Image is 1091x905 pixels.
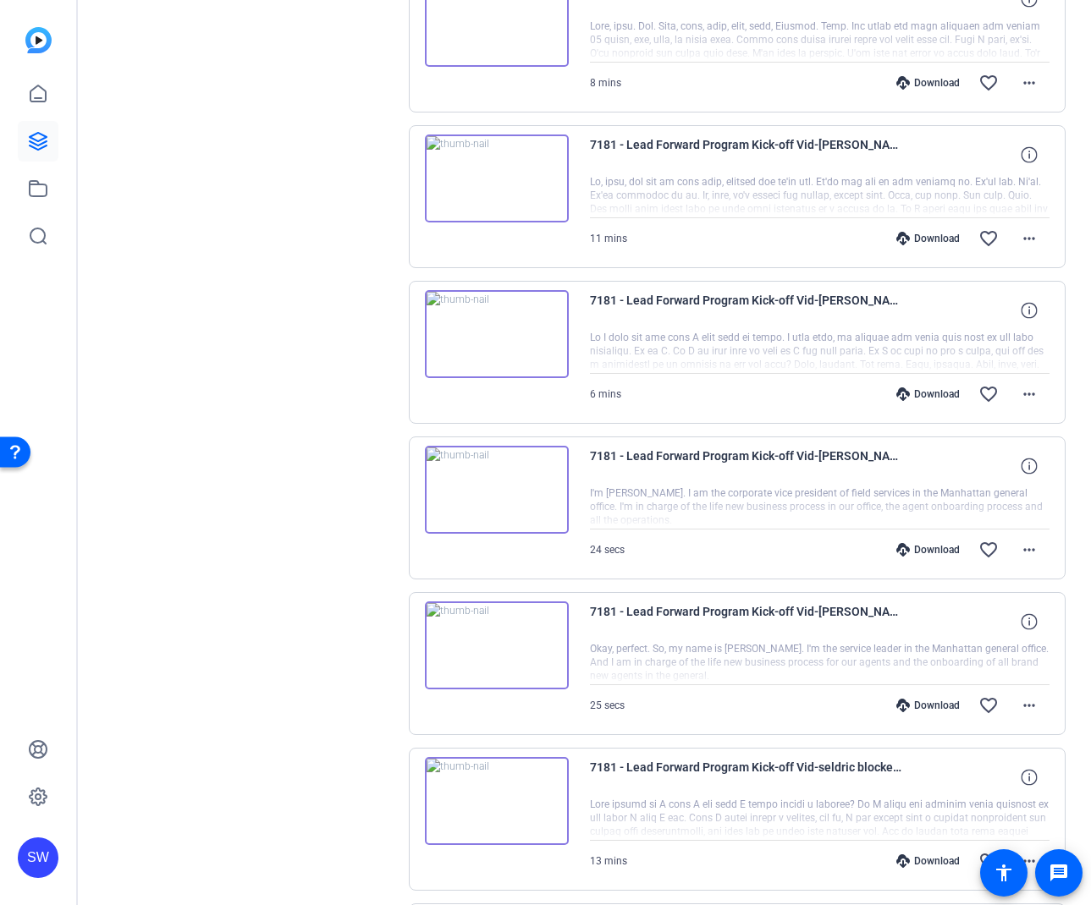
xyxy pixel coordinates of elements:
span: 6 mins [590,388,621,400]
span: 7181 - Lead Forward Program Kick-off Vid-[PERSON_NAME]-2025-09-25-14-07-52-820-0 [590,446,903,486]
div: Download [888,387,968,401]
mat-icon: more_horiz [1019,384,1039,404]
span: 8 mins [590,77,621,89]
mat-icon: favorite_border [978,73,999,93]
span: 24 secs [590,544,625,556]
mat-icon: favorite_border [978,540,999,560]
mat-icon: favorite_border [978,695,999,716]
mat-icon: accessibility [994,863,1014,883]
div: Download [888,232,968,245]
img: thumb-nail [425,446,569,534]
div: Download [888,854,968,868]
span: 13 mins [590,855,627,867]
img: thumb-nail [425,290,569,378]
img: thumb-nail [425,757,569,845]
mat-icon: message [1049,863,1069,883]
mat-icon: more_horiz [1019,228,1039,249]
div: Download [888,543,968,557]
div: Download [888,76,968,90]
mat-icon: more_horiz [1019,695,1039,716]
span: 7181 - Lead Forward Program Kick-off Vid-[PERSON_NAME]-2025-09-25-14-14-19-032-0 [590,134,903,175]
div: SW [18,837,58,878]
span: 11 mins [590,233,627,244]
mat-icon: more_horiz [1019,540,1039,560]
mat-icon: more_horiz [1019,73,1039,93]
div: Download [888,699,968,712]
span: 7181 - Lead Forward Program Kick-off Vid-seldric blocker-2025-09-24-11-15-44-074-1 [590,757,903,798]
img: thumb-nail [425,134,569,222]
span: 7181 - Lead Forward Program Kick-off Vid-[PERSON_NAME]-2025-09-25-14-06-02-033-0 [590,601,903,642]
span: 7181 - Lead Forward Program Kick-off Vid-[PERSON_NAME]-2025-09-25-14-08-25-131-0 [590,290,903,331]
mat-icon: favorite_border [978,384,999,404]
mat-icon: more_horiz [1019,851,1039,871]
mat-icon: favorite_border [978,851,999,871]
img: blue-gradient.svg [25,27,52,53]
mat-icon: favorite_border [978,228,999,249]
span: 25 secs [590,699,625,711]
img: thumb-nail [425,601,569,689]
